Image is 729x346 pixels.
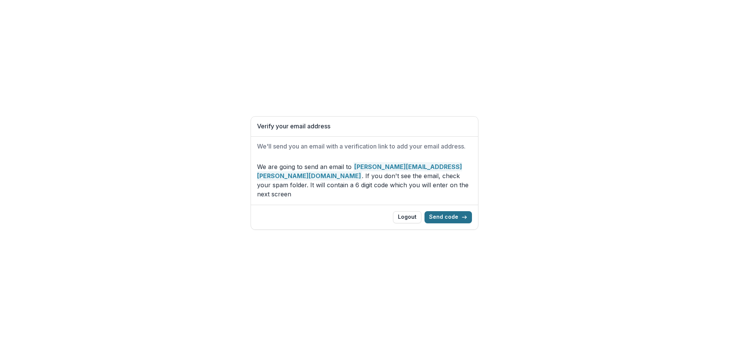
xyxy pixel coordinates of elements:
[257,123,472,130] h1: Verify your email address
[257,162,462,180] strong: [PERSON_NAME][EMAIL_ADDRESS][PERSON_NAME][DOMAIN_NAME]
[424,211,472,223] button: Send code
[393,211,421,223] button: Logout
[257,162,472,199] p: We are going to send an email to . If you don't see the email, check your spam folder. It will co...
[257,143,472,150] h2: We'll send you an email with a verification link to add your email address.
